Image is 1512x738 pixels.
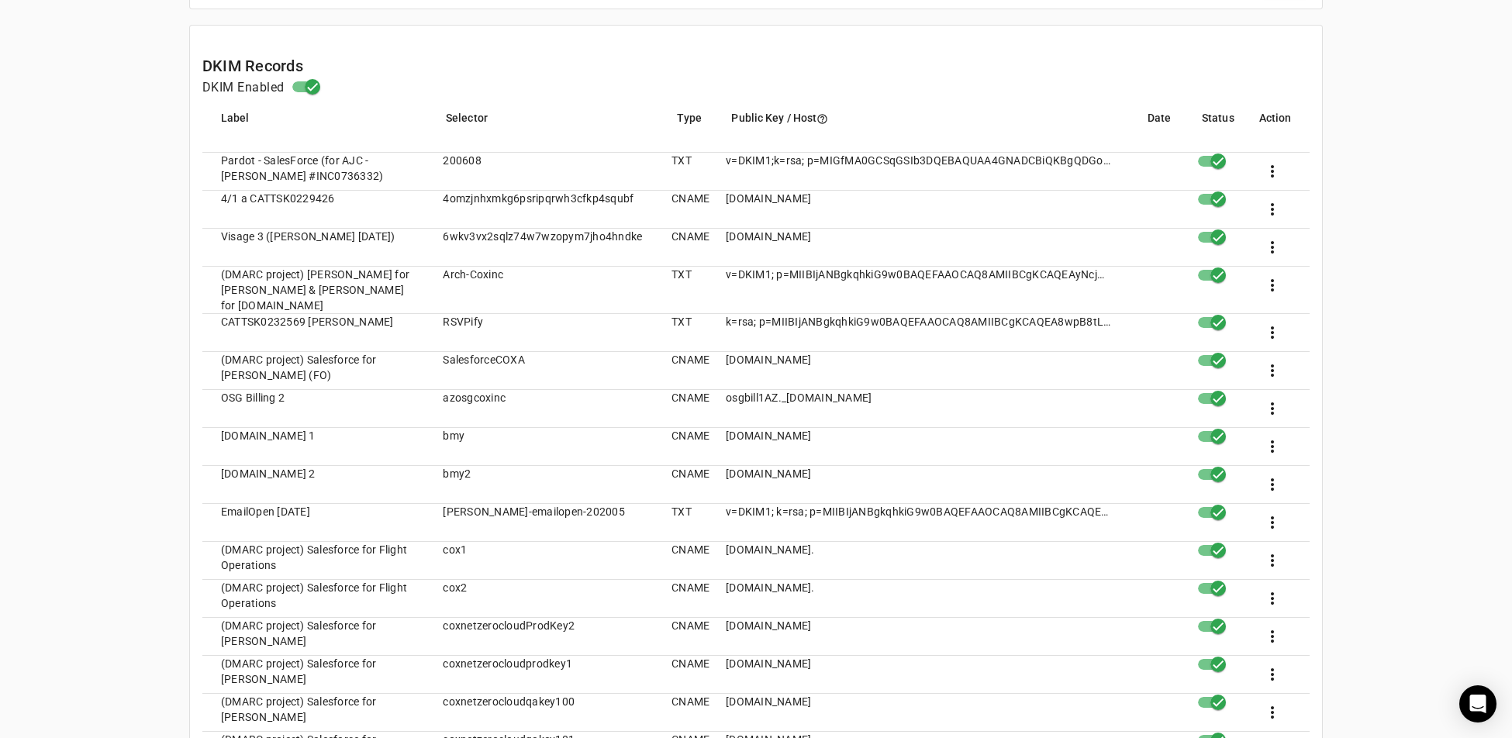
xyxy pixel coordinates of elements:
[659,428,713,466] mat-cell: CNAME
[1247,109,1310,153] mat-header-cell: Action
[433,109,665,153] mat-header-cell: Selector
[430,542,659,580] mat-cell: cox1
[1135,109,1189,153] mat-header-cell: Date
[430,153,659,191] mat-cell: 200608
[713,191,1124,229] mat-cell: [DOMAIN_NAME]
[713,314,1124,352] mat-cell: k=rsa; p=MIIBIjANBgkqhkiG9w0BAQEFAAOCAQ8AMIIBCgKCAQEA8wpB8tLgmWO4N5Xvnid6qGC+HHbWjrmvmhPfqIAdJ93b...
[713,542,1124,580] mat-cell: [DOMAIN_NAME].
[659,618,713,656] mat-cell: CNAME
[713,390,1124,428] mat-cell: osgbill1AZ._[DOMAIN_NAME]
[202,618,431,656] mat-cell: (DMARC project) Salesforce for [PERSON_NAME]
[659,229,713,267] mat-cell: CNAME
[713,618,1124,656] mat-cell: [DOMAIN_NAME]
[659,466,713,504] mat-cell: CNAME
[202,542,431,580] mat-cell: (DMARC project) Salesforce for Flight Operations
[430,694,659,732] mat-cell: coxnetzerocloudqakey100
[430,466,659,504] mat-cell: bmy2
[713,504,1124,542] mat-cell: v=DKIM1; k=rsa; p=MIIBIjANBgkqhkiG9w0BAQEFAAOCAQ8AMIIBCgKCAQEAn61nCZQhiW/XVKgWtzCMJmjL/2fCqNPj0MW...
[1189,109,1247,153] mat-header-cell: Status
[719,109,1135,153] mat-header-cell: Public Key / Host
[430,504,659,542] mat-cell: [PERSON_NAME]-emailopen-202005
[430,390,659,428] mat-cell: azosgcoxinc
[659,352,713,390] mat-cell: CNAME
[202,694,431,732] mat-cell: (DMARC project) Salesforce for [PERSON_NAME]
[659,153,713,191] mat-cell: TXT
[430,352,659,390] mat-cell: SalesforceCOXA
[659,694,713,732] mat-cell: CNAME
[202,314,431,352] mat-cell: CATTSK0232569 [PERSON_NAME]
[713,352,1124,390] mat-cell: [DOMAIN_NAME]
[202,153,431,191] mat-cell: Pardot - SalesForce (for AJC - [PERSON_NAME] #INC0736332)
[713,656,1124,694] mat-cell: [DOMAIN_NAME]
[202,352,431,390] mat-cell: (DMARC project) Salesforce for [PERSON_NAME] (FO)
[202,466,431,504] mat-cell: [DOMAIN_NAME] 2
[202,428,431,466] mat-cell: [DOMAIN_NAME] 1
[202,78,285,97] h4: DKIM Enabled
[659,267,713,314] mat-cell: TXT
[430,267,659,314] mat-cell: Arch-Coxinc
[430,314,659,352] mat-cell: RSVPify
[659,191,713,229] mat-cell: CNAME
[430,191,659,229] mat-cell: 4omzjnhxmkg6psripqrwh3cfkp4squbf
[659,390,713,428] mat-cell: CNAME
[430,580,659,618] mat-cell: cox2
[713,694,1124,732] mat-cell: [DOMAIN_NAME]
[202,580,431,618] mat-cell: (DMARC project) Salesforce for Flight Operations
[659,580,713,618] mat-cell: CNAME
[713,267,1124,314] mat-cell: v=DKIM1; p=MIIBIjANBgkqhkiG9w0BAQEFAAOCAQ8AMIIBCgKCAQEAyNcjOcZuPL/BCgzgsqIlfxQTuDTFHE1wUaH0qHGy8M...
[202,109,433,153] mat-header-cell: Label
[713,428,1124,466] mat-cell: [DOMAIN_NAME]
[202,267,431,314] mat-cell: (DMARC project) [PERSON_NAME] for [PERSON_NAME] & [PERSON_NAME] for [DOMAIN_NAME]
[713,580,1124,618] mat-cell: [DOMAIN_NAME].
[202,390,431,428] mat-cell: OSG Billing 2
[713,229,1124,267] mat-cell: [DOMAIN_NAME]
[202,504,431,542] mat-cell: EmailOpen [DATE]
[202,656,431,694] mat-cell: (DMARC project) Salesforce for [PERSON_NAME]
[659,504,713,542] mat-cell: TXT
[659,542,713,580] mat-cell: CNAME
[1459,685,1496,722] div: Open Intercom Messenger
[430,618,659,656] mat-cell: coxnetzerocloudProdKey2
[713,466,1124,504] mat-cell: [DOMAIN_NAME]
[659,656,713,694] mat-cell: CNAME
[665,109,719,153] mat-header-cell: Type
[659,314,713,352] mat-cell: TXT
[713,153,1124,191] mat-cell: v=DKIM1;k=rsa; p=MIGfMA0GCSqGSIb3DQEBAQUAA4GNADCBiQKBgQDGoQCNwAQdJBy23MrShs1EuHqK/dtDC33QrTqgWd9C...
[202,229,431,267] mat-cell: Visage 3 ([PERSON_NAME] [DATE])
[202,191,431,229] mat-cell: 4/1 a CATTSK0229426
[816,113,828,125] i: help_outline
[430,656,659,694] mat-cell: coxnetzerocloudprodkey1
[430,428,659,466] mat-cell: bmy
[202,53,303,78] mat-card-title: DKIM Records
[430,229,659,267] mat-cell: 6wkv3vx2sqlz74w7wzopym7jho4hndke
